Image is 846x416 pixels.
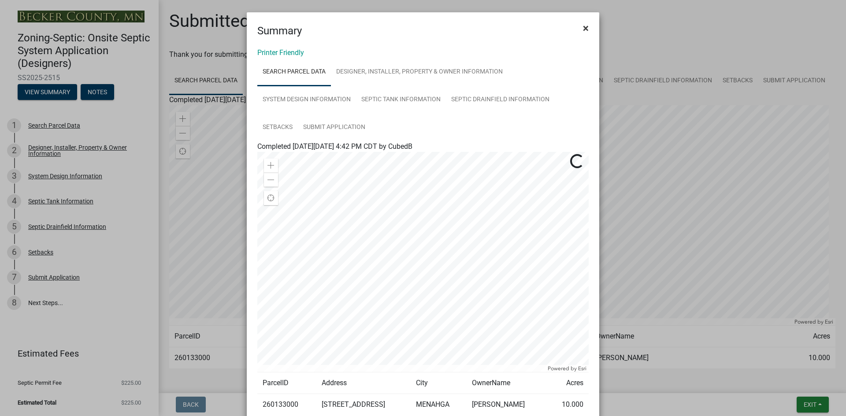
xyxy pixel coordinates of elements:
[257,23,302,39] h4: Summary
[411,372,467,394] td: City
[257,58,331,86] a: Search Parcel Data
[583,22,589,34] span: ×
[257,142,412,151] span: Completed [DATE][DATE] 4:42 PM CDT by CubedB
[467,372,548,394] td: OwnerName
[298,114,371,142] a: Submit Application
[548,372,589,394] td: Acres
[467,394,548,416] td: [PERSON_NAME]
[257,394,316,416] td: 260133000
[356,86,446,114] a: Septic Tank Information
[264,191,278,205] div: Find my location
[548,394,589,416] td: 10.000
[316,372,411,394] td: Address
[411,394,467,416] td: MENAHGA
[316,394,411,416] td: [STREET_ADDRESS]
[576,16,596,40] button: Close
[257,86,356,114] a: System Design Information
[446,86,555,114] a: Septic Drainfield Information
[264,158,278,173] div: Zoom in
[257,372,316,394] td: ParcelID
[331,58,508,86] a: Designer, Installer, Property & Owner Information
[257,114,298,142] a: Setbacks
[545,365,589,372] div: Powered by
[264,173,278,187] div: Zoom out
[578,365,586,372] a: Esri
[257,48,304,57] a: Printer Friendly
